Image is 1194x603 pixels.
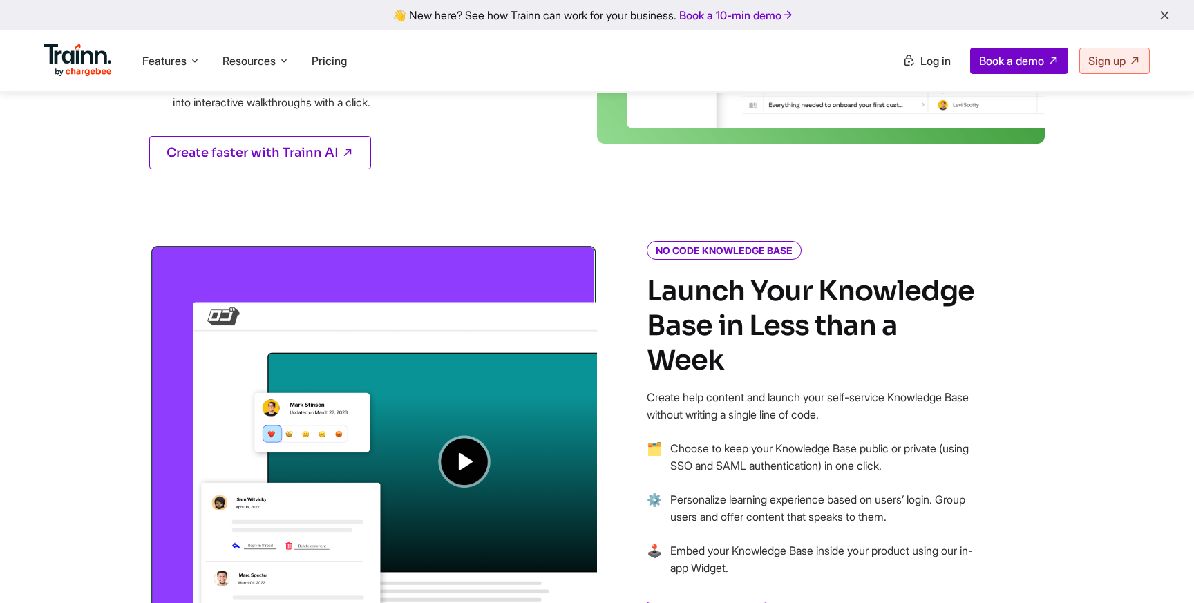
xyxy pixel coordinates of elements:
[647,241,802,260] i: NO CODE KNOWLEDGE BASE
[970,48,1068,74] a: Book a demo
[647,491,662,542] span: →
[647,542,662,593] span: →
[8,8,1186,21] div: 👋 New here? See how Trainn can work for your business.
[979,54,1044,68] span: Book a demo
[647,274,978,378] h4: Launch Your Knowledge Base in Less than a Week
[670,542,978,577] p: Embed your Knowledge Base inside your product using our in-app Widget.
[44,44,112,77] img: Trainn Logo
[1079,48,1150,74] a: Sign up
[647,440,662,491] span: →
[1125,537,1194,603] iframe: Chat Widget
[920,54,951,68] span: Log in
[676,6,797,25] a: Book a 10-min demo
[149,59,164,128] span: →
[149,136,371,169] a: Create faster with Trainn AI
[894,48,959,73] a: Log in
[670,491,978,526] p: Personalize learning experience based on users’ login. Group users and offer content that speaks ...
[312,54,347,68] a: Pricing
[142,53,187,68] span: Features
[670,440,978,475] p: Choose to keep your Knowledge Base public or private (using SSO and SAML authentication) in one c...
[222,53,276,68] span: Resources
[647,389,978,423] p: Create help content and launch your self-service Knowledge Base without writing a single line of ...
[1088,54,1126,68] span: Sign up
